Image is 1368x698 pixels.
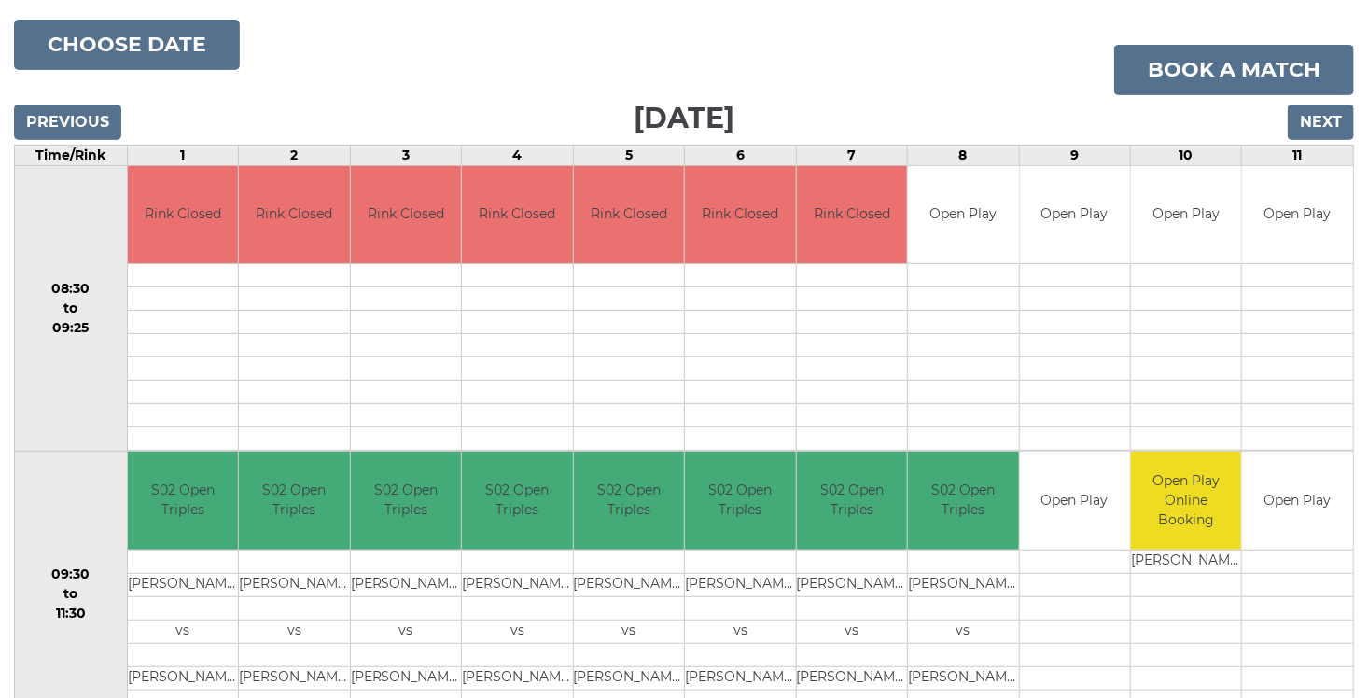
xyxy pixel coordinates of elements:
[797,573,907,596] td: [PERSON_NAME]
[239,145,350,165] td: 2
[239,452,349,550] td: S02 Open Triples
[908,620,1018,643] td: vs
[908,666,1018,690] td: [PERSON_NAME]
[908,573,1018,596] td: [PERSON_NAME]
[574,666,684,690] td: [PERSON_NAME]
[1020,166,1130,264] td: Open Play
[350,145,461,165] td: 3
[15,145,128,165] td: Time/Rink
[908,166,1018,264] td: Open Play
[462,573,572,596] td: [PERSON_NAME]
[797,166,907,264] td: Rink Closed
[685,452,795,550] td: S02 Open Triples
[1131,145,1242,165] td: 10
[239,620,349,643] td: vs
[1131,452,1241,550] td: Open Play Online Booking
[1242,166,1353,264] td: Open Play
[1020,452,1130,550] td: Open Play
[351,666,461,690] td: [PERSON_NAME]
[574,620,684,643] td: vs
[351,573,461,596] td: [PERSON_NAME]
[574,573,684,596] td: [PERSON_NAME]
[128,166,238,264] td: Rink Closed
[351,452,461,550] td: S02 Open Triples
[574,452,684,550] td: S02 Open Triples
[128,620,238,643] td: vs
[462,666,572,690] td: [PERSON_NAME]
[685,145,796,165] td: 6
[797,452,907,550] td: S02 Open Triples
[462,166,572,264] td: Rink Closed
[1131,166,1241,264] td: Open Play
[14,20,240,70] button: Choose date
[128,666,238,690] td: [PERSON_NAME]
[797,666,907,690] td: [PERSON_NAME]
[573,145,684,165] td: 5
[1288,105,1354,140] input: Next
[351,620,461,643] td: vs
[908,452,1018,550] td: S02 Open Triples
[1114,45,1354,95] a: Book a match
[462,145,573,165] td: 4
[1242,145,1354,165] td: 11
[796,145,907,165] td: 7
[574,166,684,264] td: Rink Closed
[239,166,349,264] td: Rink Closed
[685,573,795,596] td: [PERSON_NAME]
[239,573,349,596] td: [PERSON_NAME]
[1242,452,1353,550] td: Open Play
[239,666,349,690] td: [PERSON_NAME]
[127,145,238,165] td: 1
[908,145,1019,165] td: 8
[1131,550,1241,573] td: [PERSON_NAME]
[128,573,238,596] td: [PERSON_NAME]
[15,165,128,452] td: 08:30 to 09:25
[685,166,795,264] td: Rink Closed
[685,666,795,690] td: [PERSON_NAME]
[351,166,461,264] td: Rink Closed
[797,620,907,643] td: vs
[685,620,795,643] td: vs
[128,452,238,550] td: S02 Open Triples
[1019,145,1130,165] td: 9
[462,620,572,643] td: vs
[14,105,121,140] input: Previous
[462,452,572,550] td: S02 Open Triples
